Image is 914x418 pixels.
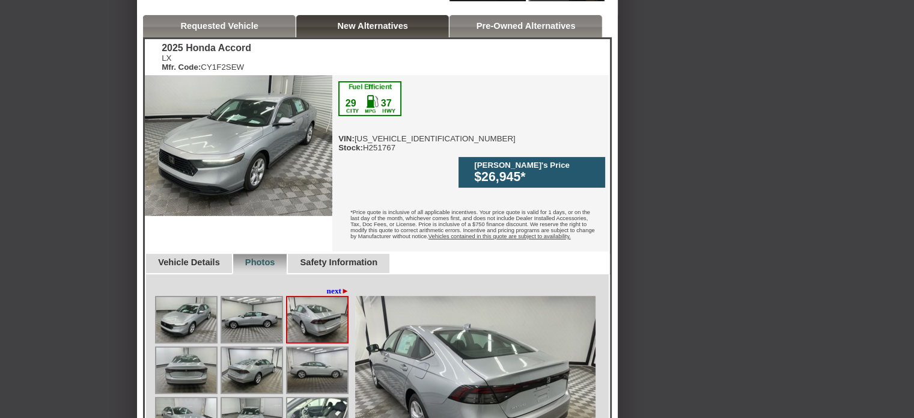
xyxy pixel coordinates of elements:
[162,43,251,54] div: 2025 Honda Accord
[287,348,347,393] img: Image.aspx
[380,98,392,109] div: 37
[337,21,408,31] a: New Alternatives
[158,257,220,267] a: Vehicle Details
[474,161,599,170] div: [PERSON_NAME]'s Price
[341,286,349,295] span: ►
[222,348,282,393] img: Image.aspx
[338,81,516,152] div: [US_VEHICLE_IDENTIFICATION_NUMBER] H251767
[162,63,201,72] b: Mfr. Code:
[428,233,571,239] u: Vehicles contained in this quote are subject to availability.
[145,75,332,216] img: 2025 Honda Accord
[156,297,216,342] img: Image.aspx
[156,348,216,393] img: Image.aspx
[338,134,355,143] b: VIN:
[477,21,576,31] a: Pre-Owned Alternatives
[327,286,350,296] a: next►
[474,170,599,185] div: $26,945*
[300,257,377,267] a: Safety Information
[245,257,275,267] a: Photos
[162,54,251,72] div: LX CY1F2SEW
[180,21,258,31] a: Requested Vehicle
[222,297,282,342] img: Image.aspx
[338,143,363,152] b: Stock:
[344,98,357,109] div: 29
[287,297,347,342] img: Image.aspx
[332,200,609,251] div: *Price quote is inclusive of all applicable incentives. Your price quote is valid for 1 days, or ...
